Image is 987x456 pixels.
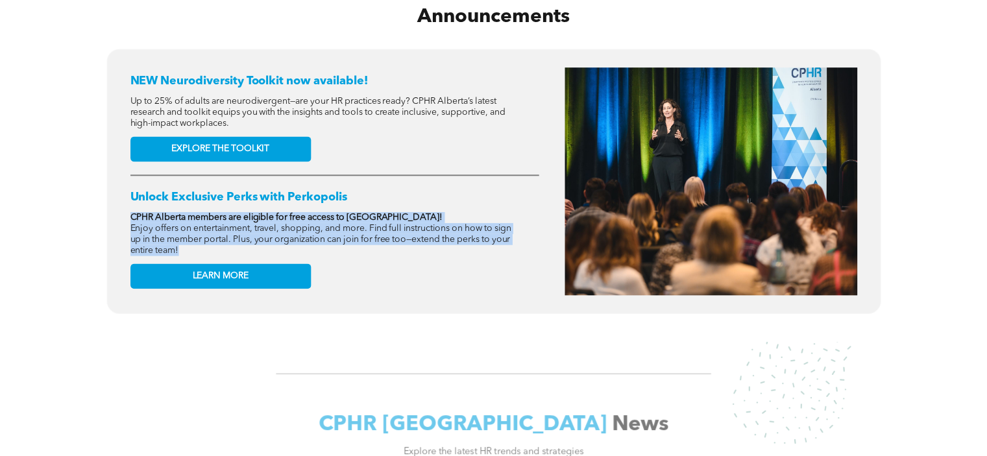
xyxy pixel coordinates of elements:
[130,96,505,127] span: Up to 25% of adults are neurodivergent—are your HR practices ready? CPHR Alberta’s latest researc...
[130,263,311,289] a: LEARN MORE
[404,447,583,456] span: Explore the latest HR trends and strategies
[417,7,570,27] span: Announcements
[130,136,311,162] a: EXPLORE THE TOOLKIT
[130,75,367,87] span: NEW Neurodiversity Toolkit now available!
[130,191,347,203] span: Unlock Exclusive Perks with Perkopolis
[130,213,442,222] strong: CPHR Alberta members are eligible for free access to [GEOGRAPHIC_DATA]!
[319,414,607,435] span: CPHR [GEOGRAPHIC_DATA]
[130,223,511,254] span: Enjoy offers on entertainment, travel, shopping, and more. Find full instructions on how to sign ...
[192,270,249,282] span: LEARN MORE
[171,143,269,154] span: EXPLORE THE TOOLKIT
[612,414,668,435] span: News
